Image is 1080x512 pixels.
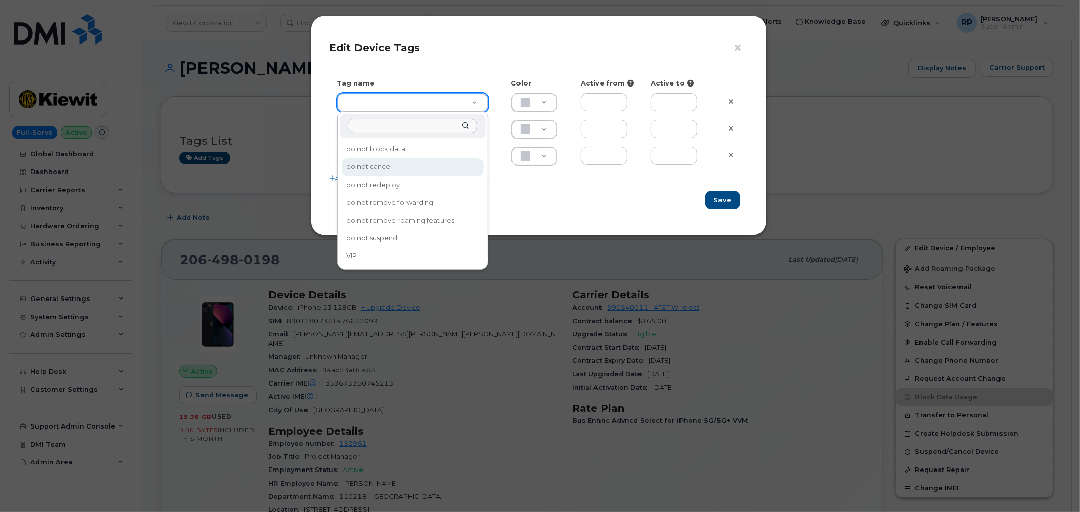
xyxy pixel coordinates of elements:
div: do not redeploy [343,177,483,193]
div: VIP [343,248,483,264]
div: do not remove roaming features [343,212,483,228]
div: do not suspend [343,230,483,246]
div: do not remove forwarding [343,195,483,210]
iframe: Messenger Launcher [1036,468,1072,504]
div: do not cancel [343,159,483,175]
div: do not block data [343,141,483,157]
